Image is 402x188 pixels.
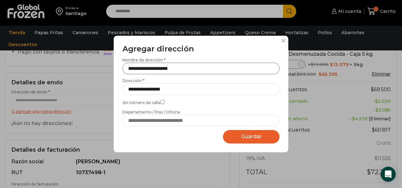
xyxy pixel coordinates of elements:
[241,133,262,139] span: Guardar
[122,78,280,95] label: Dirección: *
[223,130,280,144] button: Guardar
[122,109,280,126] label: Departamento / Piso / Oficina
[122,83,280,95] input: Dirección: *
[122,57,280,74] label: Nombre de dirección *
[122,99,280,105] label: Sin número de calle
[122,115,280,126] input: Departamento / Piso / Oficina
[122,44,280,54] h3: Agregar dirección
[122,63,280,74] input: Nombre de dirección *
[160,100,165,104] input: Sin número de calle
[381,167,396,182] div: Open Intercom Messenger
